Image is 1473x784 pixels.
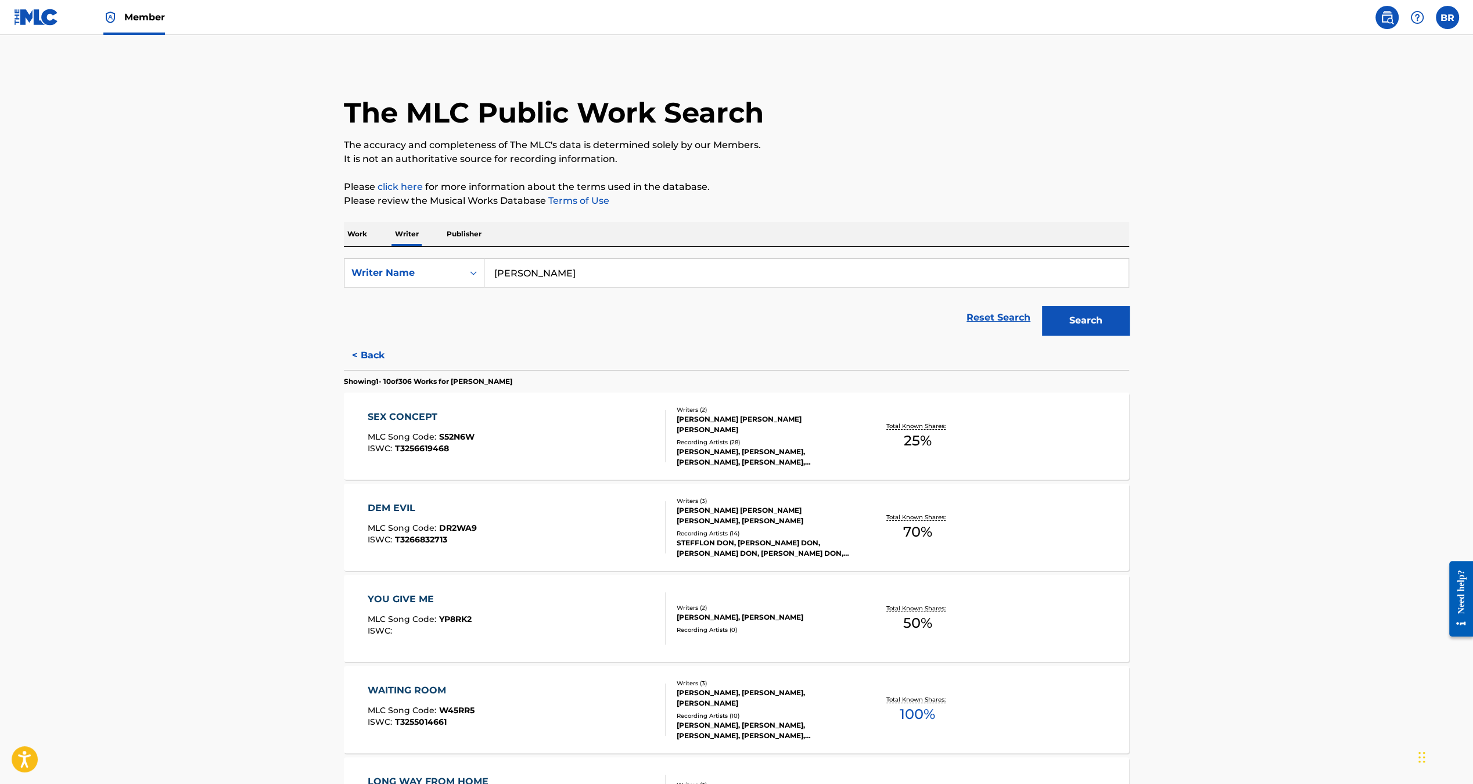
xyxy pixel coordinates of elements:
div: Writers ( 2 ) [677,603,852,612]
div: Writers ( 3 ) [677,679,852,688]
div: Recording Artists ( 0 ) [677,625,852,634]
div: STEFFLON DON, [PERSON_NAME] DON, [PERSON_NAME] DON, [PERSON_NAME] DON, [PERSON_NAME] DON [677,538,852,559]
span: 70 % [903,522,932,542]
div: WAITING ROOM [368,684,475,697]
a: DEM EVILMLC Song Code:DR2WA9ISWC:T3266832713Writers (3)[PERSON_NAME] [PERSON_NAME] [PERSON_NAME],... [344,484,1129,571]
div: YOU GIVE ME [368,592,472,606]
p: Please for more information about the terms used in the database. [344,180,1129,194]
a: YOU GIVE MEMLC Song Code:YP8RK2ISWC:Writers (2)[PERSON_NAME], [PERSON_NAME]Recording Artists (0)T... [344,575,1129,662]
span: YP8RK2 [439,614,472,624]
div: [PERSON_NAME], [PERSON_NAME] [677,612,852,623]
div: Help [1406,6,1429,29]
span: MLC Song Code : [368,614,439,624]
img: search [1380,10,1394,24]
div: Writers ( 2 ) [677,405,852,414]
span: T3266832713 [395,534,447,545]
p: Please review the Musical Works Database [344,194,1129,208]
span: MLC Song Code : [368,705,439,715]
div: SEX CONCEPT [368,410,475,424]
span: 100 % [900,704,935,725]
a: click here [378,181,423,192]
a: Public Search [1375,6,1399,29]
img: help [1410,10,1424,24]
p: Writer [391,222,422,246]
div: [PERSON_NAME], [PERSON_NAME], [PERSON_NAME], [PERSON_NAME], [PERSON_NAME] [677,720,852,741]
div: Writers ( 3 ) [677,497,852,505]
div: Recording Artists ( 10 ) [677,711,852,720]
p: Work [344,222,371,246]
span: 50 % [903,613,932,634]
span: ISWC : [368,443,395,454]
span: MLC Song Code : [368,431,439,442]
div: [PERSON_NAME] [PERSON_NAME] [PERSON_NAME] [677,414,852,435]
button: < Back [344,341,414,370]
p: Publisher [443,222,485,246]
div: Recording Artists ( 28 ) [677,438,852,447]
a: WAITING ROOMMLC Song Code:W45RR5ISWC:T3255014661Writers (3)[PERSON_NAME], [PERSON_NAME], [PERSON_... [344,666,1129,753]
p: Total Known Shares: [886,513,949,522]
div: [PERSON_NAME] [PERSON_NAME] [PERSON_NAME], [PERSON_NAME] [677,505,852,526]
div: DEM EVIL [368,501,477,515]
img: Top Rightsholder [103,10,117,24]
iframe: Resource Center [1440,552,1473,646]
div: User Menu [1436,6,1459,29]
div: [PERSON_NAME], [PERSON_NAME], [PERSON_NAME], [PERSON_NAME], [PERSON_NAME] [677,447,852,467]
span: ISWC : [368,534,395,545]
h1: The MLC Public Work Search [344,95,764,130]
a: Terms of Use [546,195,609,206]
iframe: Chat Widget [1415,728,1473,784]
span: ISWC : [368,717,395,727]
form: Search Form [344,258,1129,341]
p: Showing 1 - 10 of 306 Works for [PERSON_NAME] [344,376,512,387]
span: Member [124,10,165,24]
p: Total Known Shares: [886,422,949,430]
div: [PERSON_NAME], [PERSON_NAME], [PERSON_NAME] [677,688,852,709]
span: 25 % [904,430,932,451]
span: T3255014661 [395,717,447,727]
span: ISWC : [368,625,395,636]
p: The accuracy and completeness of The MLC's data is determined solely by our Members. [344,138,1129,152]
span: W45RR5 [439,705,475,715]
p: Total Known Shares: [886,604,949,613]
span: MLC Song Code : [368,523,439,533]
span: DR2WA9 [439,523,477,533]
a: Reset Search [961,305,1036,330]
button: Search [1042,306,1129,335]
a: SEX CONCEPTMLC Song Code:S52N6WISWC:T3256619468Writers (2)[PERSON_NAME] [PERSON_NAME] [PERSON_NAM... [344,393,1129,480]
span: S52N6W [439,431,475,442]
span: T3256619468 [395,443,449,454]
div: Recording Artists ( 14 ) [677,529,852,538]
p: It is not an authoritative source for recording information. [344,152,1129,166]
img: MLC Logo [14,9,59,26]
div: Writer Name [351,266,456,280]
div: Drag [1418,740,1425,775]
p: Total Known Shares: [886,695,949,704]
